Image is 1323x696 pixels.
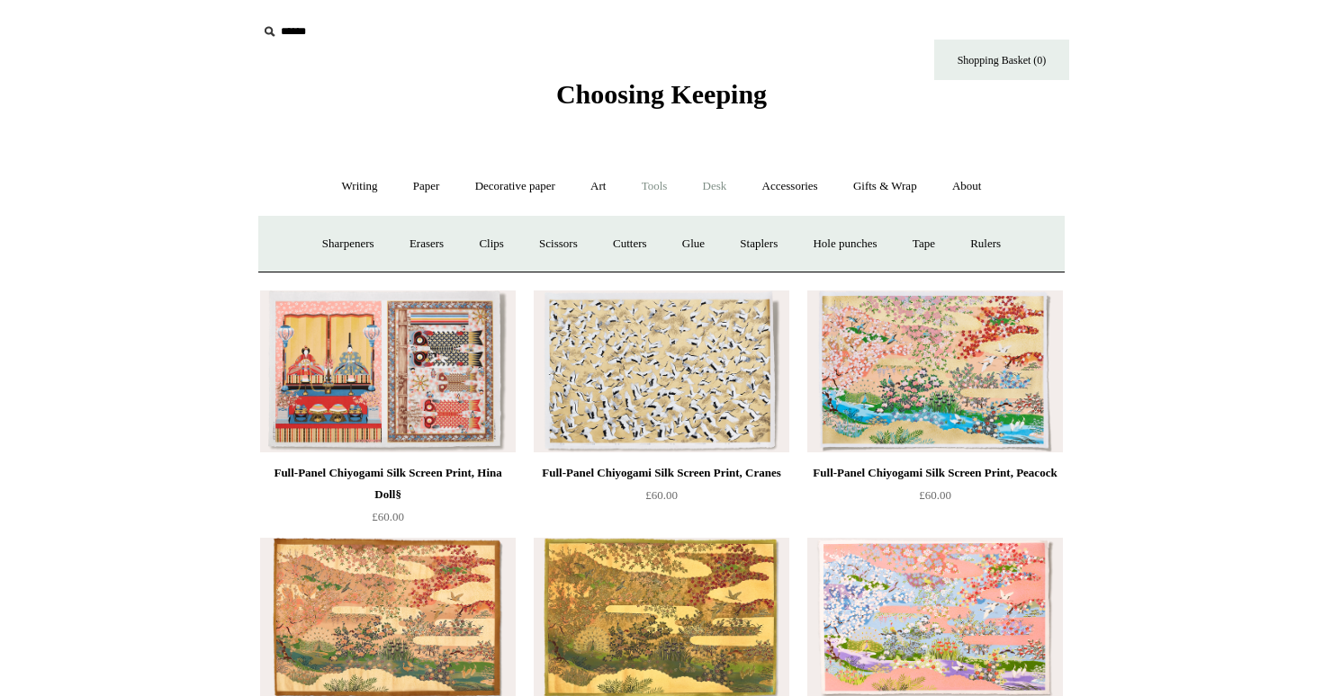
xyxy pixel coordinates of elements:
a: Full-Panel Chiyogami Silk Screen Print, Cranes Full-Panel Chiyogami Silk Screen Print, Cranes [534,290,789,452]
a: Full-Panel Chiyogami Silk Screen Print, Hina Doll§ Full-Panel Chiyogami Silk Screen Print, Hina D... [260,290,516,452]
a: Cutters [597,220,663,268]
div: Full-Panel Chiyogami Silk Screen Print, Hina Doll§ [265,462,511,505]
span: Choosing Keeping [556,79,767,109]
a: Staplers [724,220,794,268]
a: Gifts & Wrap [837,163,933,210]
span: £60.00 [372,510,404,523]
span: £60.00 [645,488,678,502]
span: £60.00 [919,488,951,502]
a: Hole punches [796,220,893,268]
a: Full-Panel Chiyogami Silk Screen Print, Peacock £60.00 [807,462,1063,536]
a: Tape [896,220,951,268]
a: Full-Panel Chiyogami Silk Screen Print, Peacock Full-Panel Chiyogami Silk Screen Print, Peacock [807,290,1063,452]
a: Writing [326,163,394,210]
img: Full-Panel Chiyogami Silk Screen Print, Cranes [534,290,789,452]
a: Sharpeners [306,220,391,268]
div: Full-Panel Chiyogami Silk Screen Print, Peacock [812,462,1058,484]
a: Shopping Basket (0) [934,40,1069,80]
a: Full-Panel Chiyogami Silk Screen Print, Cranes £60.00 [534,462,789,536]
img: Full-Panel Chiyogami Silk Screen Print, Peacock [807,290,1063,452]
a: Glue [666,220,721,268]
a: Choosing Keeping [556,94,767,106]
a: Tools [625,163,684,210]
a: Art [574,163,622,210]
div: Full-Panel Chiyogami Silk Screen Print, Cranes [538,462,785,484]
a: Decorative paper [459,163,571,210]
a: About [936,163,998,210]
a: Rulers [954,220,1017,268]
img: Full-Panel Chiyogami Silk Screen Print, Hina Doll§ [260,290,516,452]
a: Erasers [393,220,460,268]
a: Paper [397,163,456,210]
a: Desk [687,163,743,210]
a: Scissors [523,220,594,268]
a: Full-Panel Chiyogami Silk Screen Print, Hina Doll§ £60.00 [260,462,516,536]
a: Accessories [746,163,834,210]
a: Clips [463,220,519,268]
